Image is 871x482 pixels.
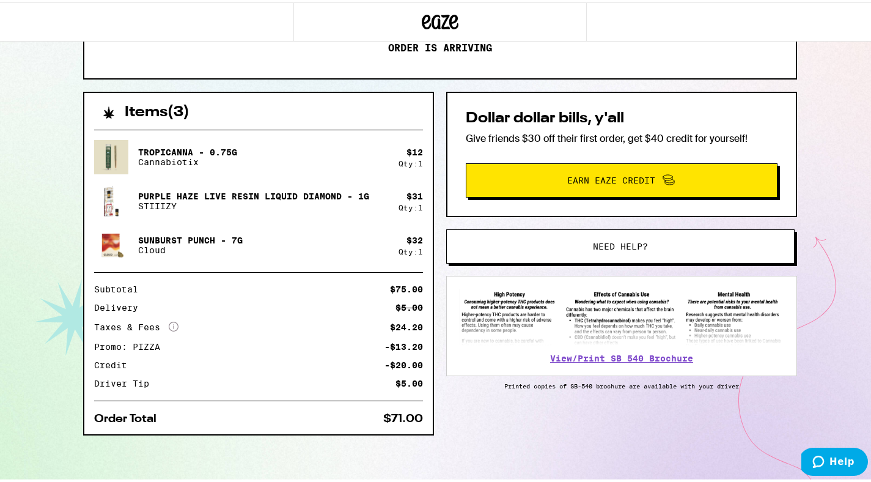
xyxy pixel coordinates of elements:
[94,182,128,216] img: STIIIZY - Purple Haze Live Resin Liquid Diamond - 1g
[801,445,868,476] iframe: Opens a widget where you can find more information
[138,145,237,155] p: Tropicanna - 0.75g
[384,340,423,349] div: -$13.20
[459,286,784,343] img: SB 540 Brochure preview
[138,155,237,165] p: Cannabiotix
[593,240,648,248] span: Need help?
[94,319,178,330] div: Taxes & Fees
[406,189,423,199] div: $ 31
[466,161,777,195] button: Earn Eaze Credit
[94,301,147,310] div: Delivery
[94,377,158,385] div: Driver Tip
[395,377,423,385] div: $5.00
[399,245,423,253] div: Qty: 1
[399,201,423,209] div: Qty: 1
[395,301,423,310] div: $5.00
[138,233,243,243] p: Sunburst Punch - 7g
[550,351,693,361] a: View/Print SB 540 Brochure
[406,145,423,155] div: $ 12
[390,283,423,291] div: $75.00
[406,233,423,243] div: $ 32
[466,130,777,143] p: Give friends $30 off their first order, get $40 credit for yourself!
[446,380,797,387] p: Printed copies of SB-540 brochure are available with your driver
[94,340,169,349] div: Promo: PIZZA
[466,109,777,124] h2: Dollar dollar bills, y'all
[399,157,423,165] div: Qty: 1
[138,243,243,253] p: Cloud
[384,358,423,367] div: -$20.00
[125,103,189,117] h2: Items ( 3 )
[94,358,136,367] div: Credit
[94,411,165,422] div: Order Total
[388,40,492,52] p: Order is arriving
[383,411,423,422] div: $71.00
[94,226,128,260] img: Cloud - Sunburst Punch - 7g
[390,321,423,329] div: $24.20
[567,174,655,182] span: Earn Eaze Credit
[94,283,147,291] div: Subtotal
[138,199,369,209] p: STIIIZY
[138,189,369,199] p: Purple Haze Live Resin Liquid Diamond - 1g
[446,227,795,261] button: Need help?
[94,138,128,172] img: Cannabiotix - Tropicanna - 0.75g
